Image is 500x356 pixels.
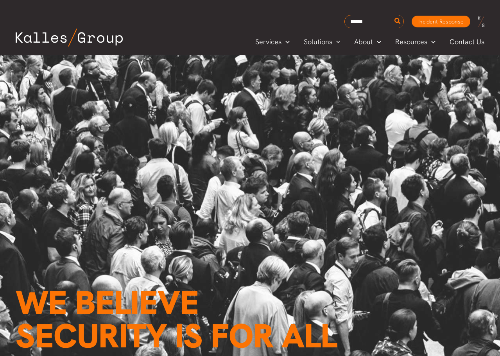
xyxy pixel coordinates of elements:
[412,16,470,27] a: Incident Response
[255,36,281,48] span: Services
[332,36,341,48] span: Menu Toggle
[16,29,123,47] img: Kalles Group
[347,36,388,48] a: AboutMenu Toggle
[373,36,381,48] span: Menu Toggle
[304,36,332,48] span: Solutions
[395,36,427,48] span: Resources
[427,36,435,48] span: Menu Toggle
[354,36,373,48] span: About
[297,36,348,48] a: SolutionsMenu Toggle
[281,36,290,48] span: Menu Toggle
[443,36,492,48] a: Contact Us
[248,35,492,48] nav: Primary Site Navigation
[450,36,484,48] span: Contact Us
[248,36,297,48] a: ServicesMenu Toggle
[388,36,443,48] a: ResourcesMenu Toggle
[393,15,403,28] button: Search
